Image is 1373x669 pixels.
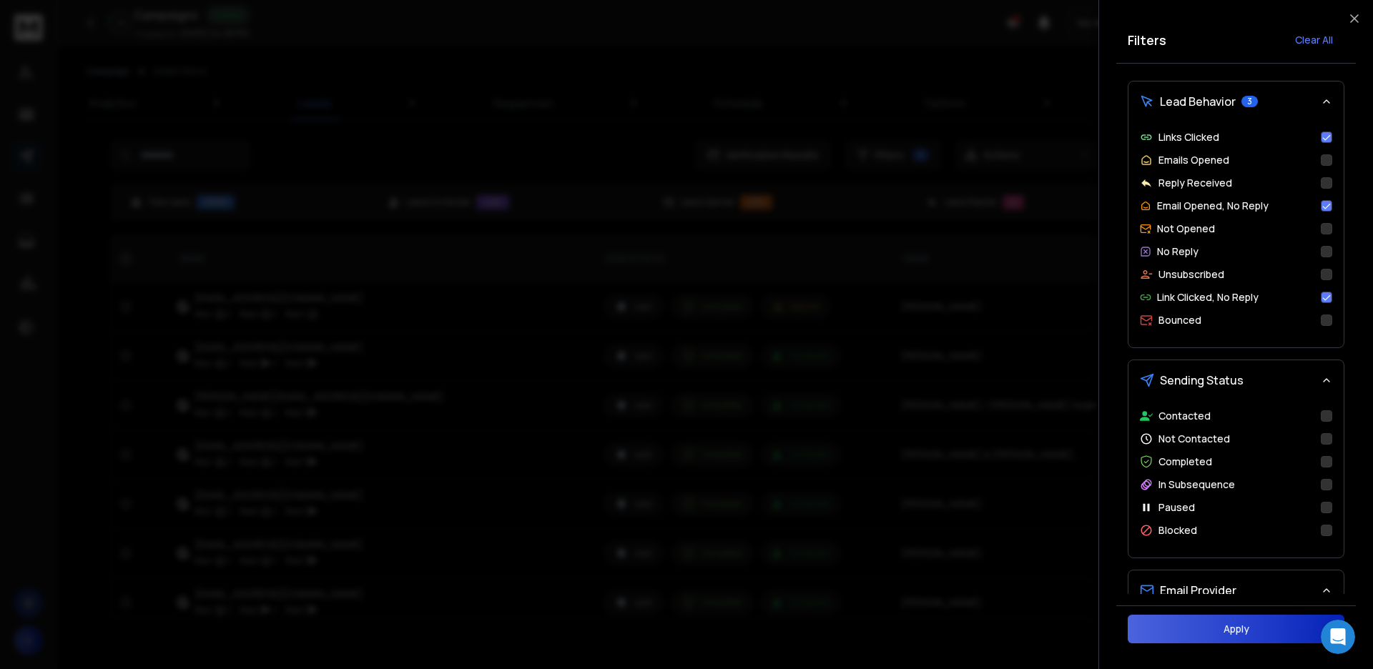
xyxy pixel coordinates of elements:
[1128,30,1166,50] h2: Filters
[1158,130,1219,144] p: Links Clicked
[1128,122,1344,347] div: Lead Behavior3
[1157,244,1199,259] p: No Reply
[1157,222,1215,236] p: Not Opened
[1128,570,1344,610] button: Email Provider
[1160,93,1236,110] span: Lead Behavior
[1160,582,1236,599] span: Email Provider
[430,6,457,33] button: Collapse window
[1158,500,1195,515] p: Paused
[1128,400,1344,557] div: Sending Status
[1157,290,1259,304] p: Link Clicked, No Reply
[1128,81,1344,122] button: Lead Behavior3
[1160,372,1244,389] span: Sending Status
[1157,199,1269,213] p: Email Opened, No Reply
[1158,477,1235,492] p: In Subsequence
[1158,523,1197,537] p: Blocked
[457,6,483,31] div: Close
[1158,409,1211,423] p: Contacted
[9,6,36,33] button: go back
[1128,360,1344,400] button: Sending Status
[1321,620,1355,654] iframe: Intercom live chat
[1158,267,1224,282] p: Unsubscribed
[1158,455,1212,469] p: Completed
[1128,615,1344,643] button: Apply
[1158,153,1229,167] p: Emails Opened
[1158,176,1232,190] p: Reply Received
[1241,96,1258,107] span: 3
[1158,432,1230,446] p: Not Contacted
[1158,313,1201,327] p: Bounced
[1284,26,1344,54] button: Clear All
